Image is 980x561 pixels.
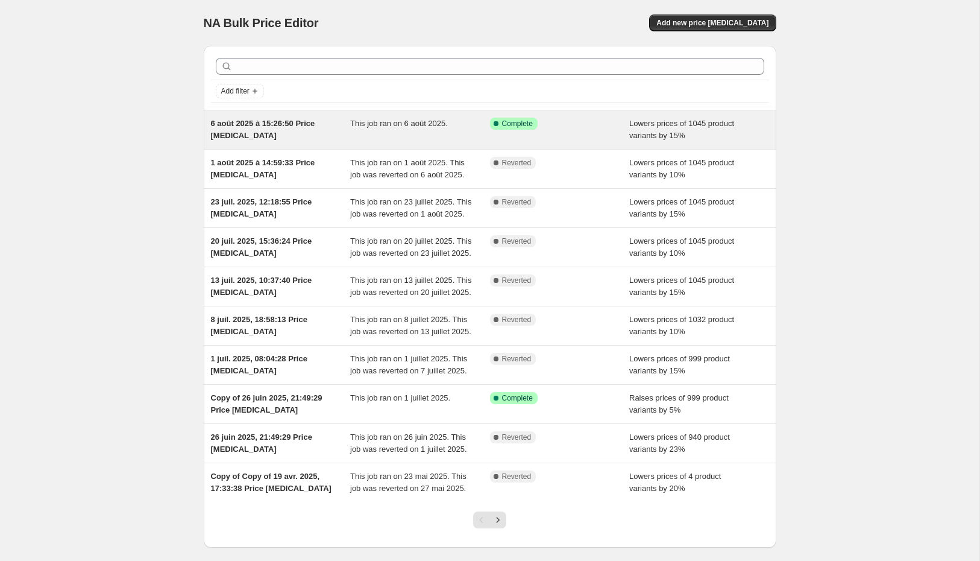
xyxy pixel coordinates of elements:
[350,393,450,402] span: This job ran on 1 juillet 2025.
[502,433,532,442] span: Reverted
[350,315,471,336] span: This job ran on 8 juillet 2025. This job was reverted on 13 juillet 2025.
[350,158,465,179] span: This job ran on 1 août 2025. This job was reverted on 6 août 2025.
[350,119,448,128] span: This job ran on 6 août 2025.
[656,18,768,28] span: Add new price [MEDICAL_DATA]
[221,86,250,96] span: Add filter
[629,433,730,454] span: Lowers prices of 940 product variants by 23%
[502,119,533,128] span: Complete
[216,84,264,98] button: Add filter
[629,158,734,179] span: Lowers prices of 1045 product variants by 10%
[629,236,734,258] span: Lowers prices of 1045 product variants by 10%
[502,236,532,246] span: Reverted
[649,14,776,31] button: Add new price [MEDICAL_DATA]
[502,472,532,481] span: Reverted
[350,236,471,258] span: This job ran on 20 juillet 2025. This job was reverted on 23 juillet 2025.
[629,393,729,414] span: Raises prices of 999 product variants by 5%
[502,197,532,207] span: Reverted
[629,276,734,297] span: Lowers prices of 1045 product variants by 15%
[350,433,467,454] span: This job ran on 26 juin 2025. This job was reverted on 1 juillet 2025.
[350,354,467,375] span: This job ran on 1 juillet 2025. This job was reverted on 7 juillet 2025.
[629,197,734,218] span: Lowers prices of 1045 product variants by 15%
[211,393,322,414] span: Copy of 26 juin 2025, 21:49:29 Price [MEDICAL_DATA]
[350,197,471,218] span: This job ran on 23 juillet 2025. This job was reverted on 1 août 2025.
[629,315,734,336] span: Lowers prices of 1032 product variants by 10%
[629,472,721,493] span: Lowers prices of 4 product variants by 20%
[211,158,315,179] span: 1 août 2025 à 14:59:33 Price [MEDICAL_DATA]
[211,276,312,297] span: 13 juil. 2025, 10:37:40 Price [MEDICAL_DATA]
[211,315,307,336] span: 8 juil. 2025, 18:58:13 Price [MEDICAL_DATA]
[350,472,466,493] span: This job ran on 23 mai 2025. This job was reverted on 27 mai 2025.
[211,119,315,140] span: 6 août 2025 à 15:26:50 Price [MEDICAL_DATA]
[629,119,734,140] span: Lowers prices of 1045 product variants by 15%
[473,512,506,528] nav: Pagination
[502,315,532,325] span: Reverted
[211,197,312,218] span: 23 juil. 2025, 12:18:55 Price [MEDICAL_DATA]
[211,472,331,493] span: Copy of Copy of 19 avr. 2025, 17:33:38 Price [MEDICAL_DATA]
[489,512,506,528] button: Next
[502,354,532,364] span: Reverted
[629,354,730,375] span: Lowers prices of 999 product variants by 15%
[350,276,471,297] span: This job ran on 13 juillet 2025. This job was reverted on 20 juillet 2025.
[502,276,532,285] span: Reverted
[211,354,307,375] span: 1 juil. 2025, 08:04:28 Price [MEDICAL_DATA]
[502,393,533,403] span: Complete
[502,158,532,168] span: Reverted
[204,16,319,30] span: NA Bulk Price Editor
[211,433,312,454] span: 26 juin 2025, 21:49:29 Price [MEDICAL_DATA]
[211,236,312,258] span: 20 juil. 2025, 15:36:24 Price [MEDICAL_DATA]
